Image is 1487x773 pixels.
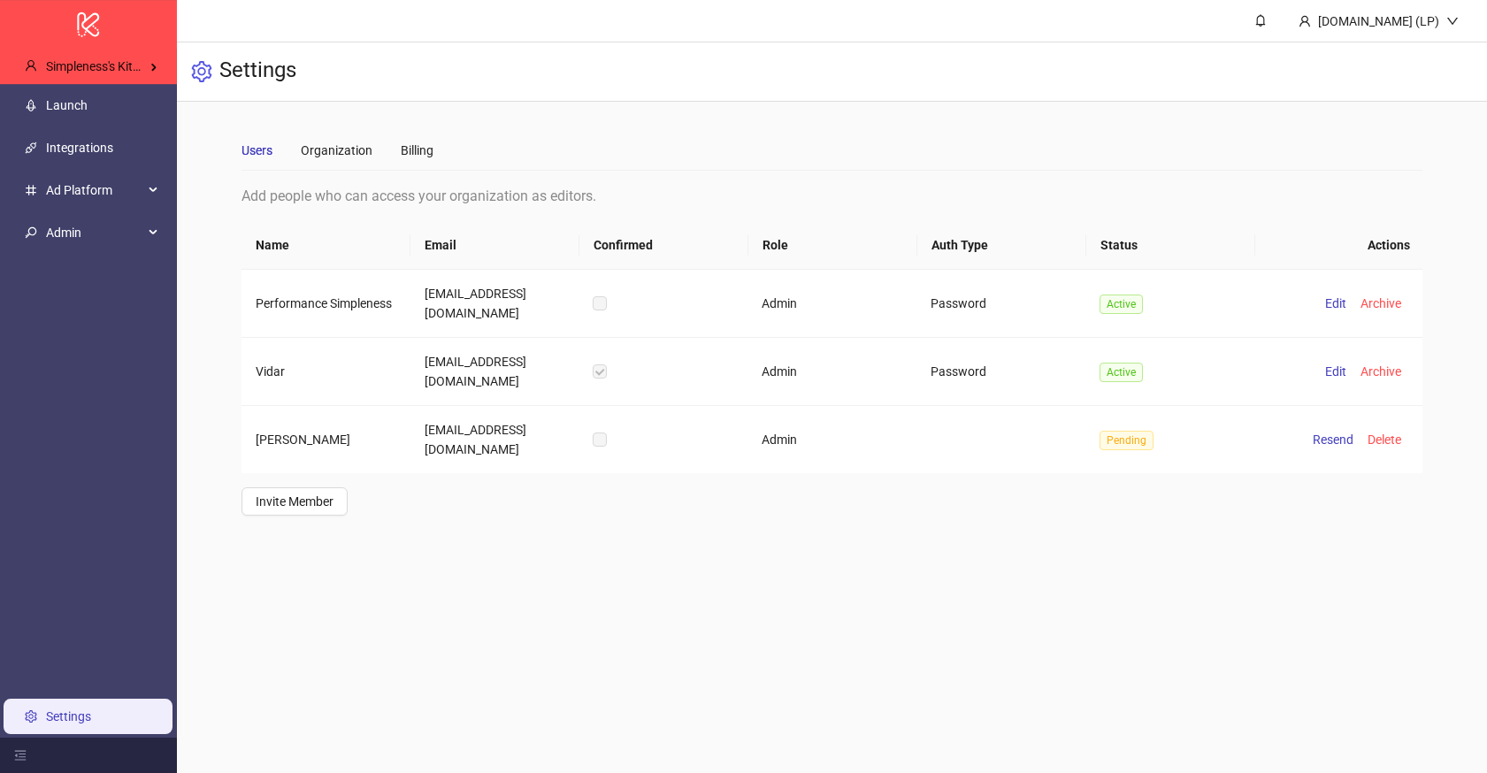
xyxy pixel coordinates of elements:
[46,59,153,73] span: Simpleness's Kitchn
[747,406,916,473] td: Admin
[1100,431,1154,450] span: Pending
[1100,363,1143,382] span: Active
[748,221,917,270] th: Role
[401,141,433,160] div: Billing
[1255,221,1424,270] th: Actions
[46,141,113,155] a: Integrations
[1299,15,1311,27] span: user
[1325,364,1346,379] span: Edit
[1325,296,1346,310] span: Edit
[46,215,143,250] span: Admin
[1318,293,1353,314] button: Edit
[301,141,372,160] div: Organization
[241,487,348,516] button: Invite Member
[241,270,410,338] td: Performance Simpleness
[1318,361,1353,382] button: Edit
[1361,296,1401,310] span: Archive
[25,226,37,239] span: key
[1446,15,1459,27] span: down
[241,406,410,473] td: [PERSON_NAME]
[191,61,212,82] span: setting
[1306,429,1361,450] button: Resend
[1311,11,1446,31] div: [DOMAIN_NAME] (LP)
[25,184,37,196] span: number
[747,270,916,338] td: Admin
[410,270,579,338] td: [EMAIL_ADDRESS][DOMAIN_NAME]
[747,338,916,406] td: Admin
[46,172,143,208] span: Ad Platform
[46,709,91,723] a: Settings
[410,221,579,270] th: Email
[917,221,1086,270] th: Auth Type
[1100,295,1143,314] span: Active
[25,60,37,73] span: user
[1353,293,1408,314] button: Archive
[1313,432,1353,447] span: Resend
[1086,221,1255,270] th: Status
[1361,429,1408,450] button: Delete
[241,221,410,270] th: Name
[1361,364,1401,379] span: Archive
[579,221,748,270] th: Confirmed
[916,338,1085,406] td: Password
[1254,14,1267,27] span: bell
[241,338,410,406] td: Vidar
[256,494,333,509] span: Invite Member
[1353,361,1408,382] button: Archive
[1368,432,1401,447] span: Delete
[241,185,1422,207] div: Add people who can access your organization as editors.
[410,338,579,406] td: [EMAIL_ADDRESS][DOMAIN_NAME]
[241,141,272,160] div: Users
[14,749,27,762] span: menu-fold
[410,406,579,473] td: [EMAIL_ADDRESS][DOMAIN_NAME]
[46,98,88,112] a: Launch
[219,57,296,87] h3: Settings
[916,270,1085,338] td: Password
